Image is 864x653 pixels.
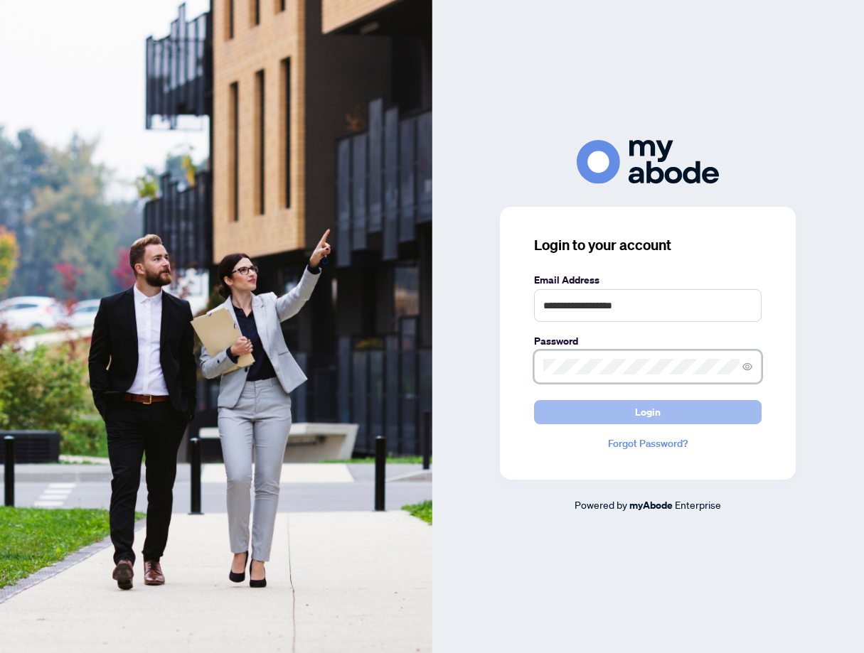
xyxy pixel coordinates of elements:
button: Login [534,400,762,424]
span: Login [635,401,661,423]
h3: Login to your account [534,235,762,255]
span: Powered by [575,498,627,511]
label: Password [534,333,762,349]
span: eye [742,362,752,372]
span: Enterprise [675,498,721,511]
a: Forgot Password? [534,436,762,451]
label: Email Address [534,272,762,288]
img: ma-logo [577,140,719,183]
a: myAbode [629,497,673,513]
